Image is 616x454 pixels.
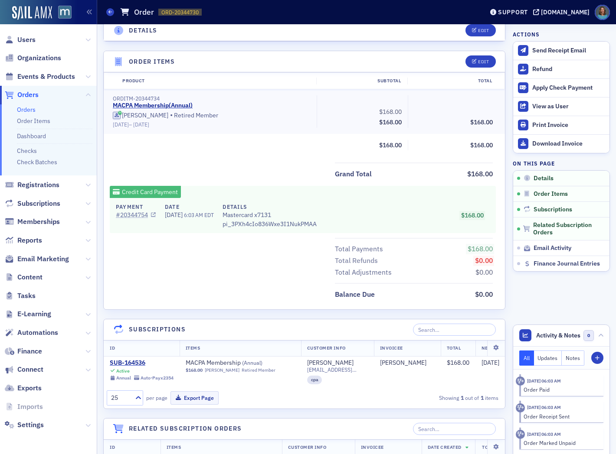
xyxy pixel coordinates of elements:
[307,359,354,367] div: [PERSON_NAME]
[470,118,493,126] span: $168.00
[532,121,605,129] div: Print Invoice
[17,254,69,264] span: Email Marketing
[113,95,311,102] div: ORDITM-20344734
[12,6,52,20] img: SailAMX
[470,141,493,149] span: $168.00
[167,444,181,450] span: Items
[17,132,46,140] a: Dashboard
[534,190,568,198] span: Order Items
[524,439,598,447] div: Order Marked Unpaid
[532,103,605,110] div: View as User
[513,30,540,38] h4: Actions
[307,345,346,351] span: Customer Info
[17,365,43,374] span: Connect
[17,383,42,393] span: Exports
[165,211,184,219] span: [DATE]
[475,290,493,298] span: $0.00
[5,72,75,81] a: Events & Products
[516,430,525,439] div: Activity
[475,256,493,265] span: $0.00
[519,350,534,366] button: All
[116,203,156,211] h4: Payment
[380,345,403,351] span: Invoicee
[541,8,590,16] div: [DOMAIN_NAME]
[17,328,58,337] span: Automations
[532,84,605,92] div: Apply Check Payment
[203,211,214,218] span: EDT
[468,244,493,253] span: $168.00
[527,431,561,437] time: 7/1/2024 06:03 AM
[595,5,610,20] span: Profile
[113,102,193,110] a: MACPA Membership(Annual)
[380,359,426,367] div: [PERSON_NAME]
[536,331,580,340] span: Activity & Notes
[534,260,600,268] span: Finance Journal Entries
[242,359,262,366] span: ( Annual )
[5,328,58,337] a: Automations
[407,78,498,84] div: Total
[141,375,174,381] div: Auto-Pay x2354
[532,140,605,148] div: Download Invoice
[17,309,51,319] span: E-Learning
[335,244,383,254] div: Total Payments
[116,368,130,374] div: Active
[5,199,60,208] a: Subscriptions
[379,118,402,126] span: $168.00
[583,330,594,341] span: 0
[17,35,36,45] span: Users
[428,444,462,450] span: Date Created
[498,8,528,16] div: Support
[113,121,311,128] div: –
[513,97,609,116] button: View as User
[116,211,156,220] a: #20344754
[335,267,395,278] span: Total Adjustments
[361,444,384,450] span: Invoicee
[165,203,213,211] h4: Date
[447,345,461,351] span: Total
[307,366,368,373] span: [EMAIL_ADDRESS][DOMAIN_NAME]
[129,57,175,66] h4: Order Items
[527,404,561,410] time: 7/1/2024 06:03 AM
[513,159,610,167] h4: On this page
[5,347,42,356] a: Finance
[186,345,200,351] span: Items
[5,291,36,301] a: Tasks
[379,141,402,149] span: $168.00
[374,394,498,402] div: Showing out of items
[447,359,469,366] span: $168.00
[5,309,51,319] a: E-Learning
[534,175,554,182] span: Details
[5,254,69,264] a: Email Marketing
[5,272,43,282] a: Content
[17,217,60,227] span: Memberships
[475,268,493,276] span: $0.00
[513,78,609,97] button: Apply Check Payment
[5,90,39,100] a: Orders
[379,108,402,116] span: $168.00
[459,394,465,402] strong: 1
[223,203,317,229] div: pi_3PXh4cIo836Wxe3I1NukPMAA
[527,378,561,384] time: 7/1/2024 06:03 AM
[482,345,531,351] span: Next Renewal Date
[17,53,61,63] span: Organizations
[335,289,375,300] div: Balance Due
[5,180,59,190] a: Registrations
[58,6,72,19] img: SailAMX
[513,42,609,60] button: Send Receipt Email
[534,350,562,366] button: Updates
[186,359,295,367] span: MACPA Membership
[461,211,484,219] span: $168.00
[335,169,375,179] span: Grand Total
[5,217,60,227] a: Memberships
[129,26,157,35] h4: Details
[170,111,173,120] span: •
[335,244,386,254] span: Total Payments
[17,106,36,114] a: Orders
[17,180,59,190] span: Registrations
[316,78,407,84] div: Subtotal
[380,359,435,367] span: Chuck Hess
[17,291,36,301] span: Tasks
[223,211,317,220] span: Mastercard x7131
[413,423,496,435] input: Search…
